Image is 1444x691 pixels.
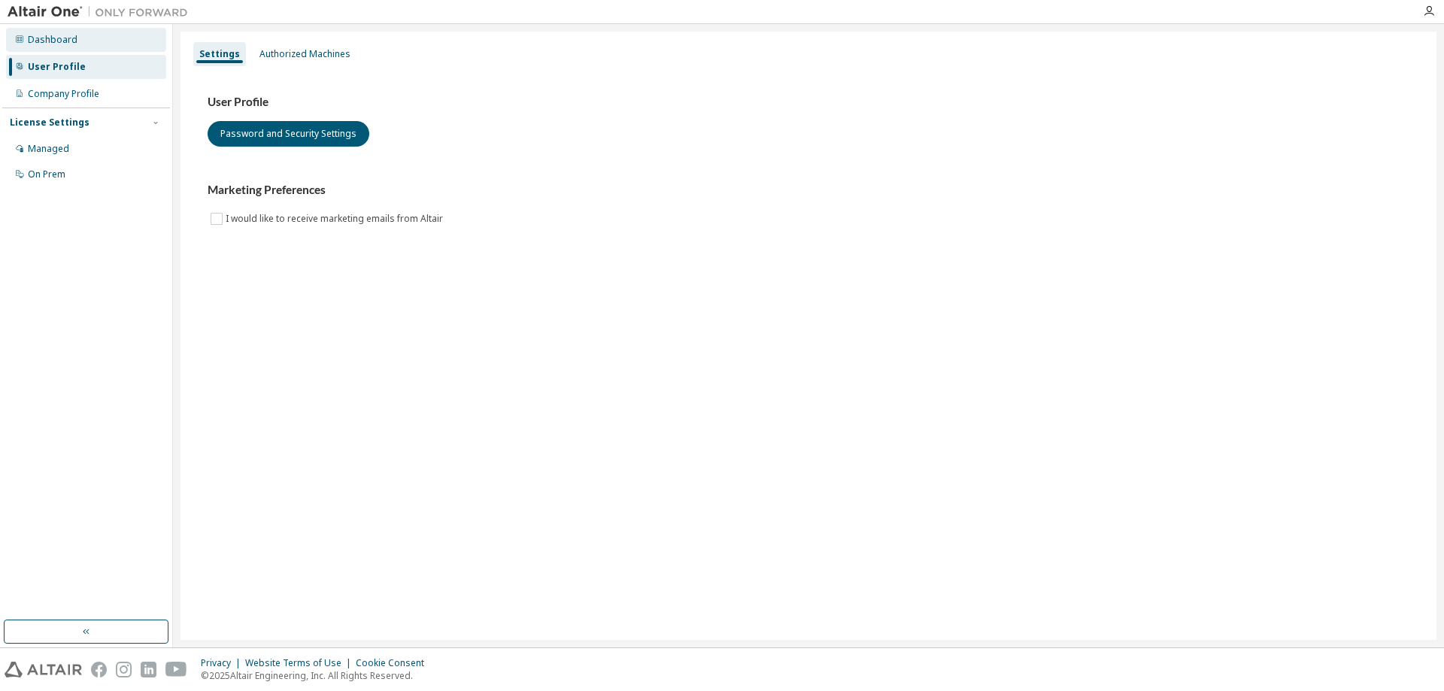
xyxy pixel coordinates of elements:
h3: User Profile [208,95,1409,110]
div: On Prem [28,168,65,180]
img: youtube.svg [165,662,187,677]
div: Cookie Consent [356,657,433,669]
img: Altair One [8,5,196,20]
div: Settings [199,48,240,60]
div: Privacy [201,657,245,669]
div: Authorized Machines [259,48,350,60]
img: altair_logo.svg [5,662,82,677]
div: Dashboard [28,34,77,46]
img: facebook.svg [91,662,107,677]
p: © 2025 Altair Engineering, Inc. All Rights Reserved. [201,669,433,682]
label: I would like to receive marketing emails from Altair [226,210,446,228]
h3: Marketing Preferences [208,183,1409,198]
img: linkedin.svg [141,662,156,677]
div: Website Terms of Use [245,657,356,669]
img: instagram.svg [116,662,132,677]
div: License Settings [10,117,89,129]
div: Managed [28,143,69,155]
div: User Profile [28,61,86,73]
div: Company Profile [28,88,99,100]
button: Password and Security Settings [208,121,369,147]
